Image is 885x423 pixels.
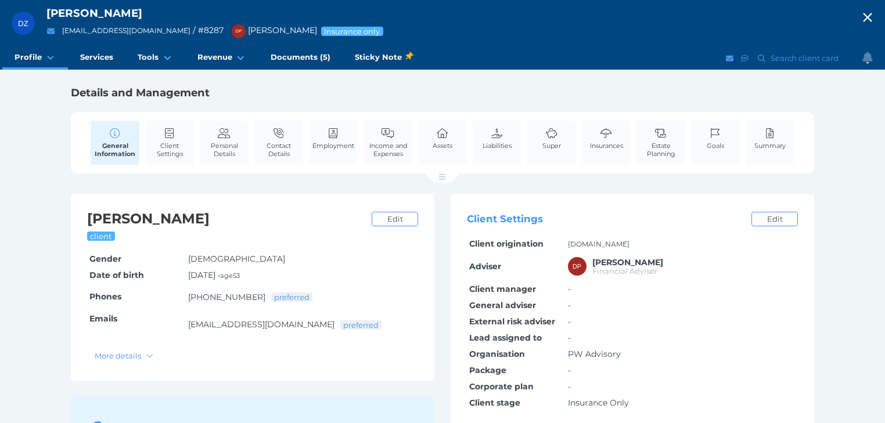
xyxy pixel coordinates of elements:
[568,257,587,276] div: David Parry
[568,349,621,359] span: PW Advisory
[590,142,623,150] span: Insurances
[46,6,142,20] span: [PERSON_NAME]
[768,53,844,63] span: Search client card
[274,292,311,302] span: preferred
[310,121,357,156] a: Employment
[188,254,285,264] span: [DEMOGRAPHIC_DATA]
[2,46,68,70] a: Profile
[145,121,194,164] a: Client Settings
[483,142,512,150] span: Liabilities
[226,25,317,35] span: [PERSON_NAME]
[148,142,191,158] span: Client Settings
[258,46,343,70] a: Documents (5)
[364,121,412,164] a: Income and Expenses
[430,121,455,156] a: Assets
[138,52,159,62] span: Tools
[469,365,506,375] span: Package
[469,238,544,249] span: Client origination
[89,348,159,363] button: More details
[15,52,42,62] span: Profile
[568,284,571,294] span: -
[271,52,330,62] span: Documents (5)
[639,142,682,158] span: Estate Planning
[568,381,571,392] span: -
[44,24,58,38] button: Email
[751,121,789,156] a: Summary
[355,51,412,63] span: Sticky Note
[469,381,534,392] span: Corporate plan
[704,121,727,156] a: Goals
[93,142,136,158] span: General Information
[724,51,736,66] button: Email
[232,24,246,38] div: David Parry
[568,316,571,327] span: -
[89,270,144,280] span: Date of birth
[343,320,380,330] span: preferred
[469,261,501,272] span: Adviser
[71,86,814,100] h1: Details and Management
[751,212,798,226] a: Edit
[89,254,121,264] span: Gender
[539,121,564,156] a: Super
[469,397,520,408] span: Client stage
[235,28,242,34] span: DP
[762,214,787,223] span: Edit
[200,121,249,164] a: Personal Details
[754,142,786,150] span: Summary
[89,291,121,302] span: Phones
[89,232,113,241] span: client
[568,300,571,310] span: -
[18,19,28,28] span: DZ
[62,26,190,35] a: [EMAIL_ADDRESS][DOMAIN_NAME]
[372,212,418,226] a: Edit
[197,52,232,62] span: Revenue
[257,142,300,158] span: Contact Details
[188,319,334,330] a: [EMAIL_ADDRESS][DOMAIN_NAME]
[573,263,581,270] span: DP
[566,236,798,252] td: [DOMAIN_NAME]
[89,351,143,360] span: More details
[382,214,408,223] span: Edit
[185,46,258,70] a: Revenue
[433,142,452,150] span: Assets
[469,316,555,327] span: External risk adviser
[89,313,117,324] span: Emails
[87,210,366,228] h2: [PERSON_NAME]
[254,121,303,164] a: Contact Details
[592,257,663,267] span: David Parry
[469,349,525,359] span: Organisation
[323,27,381,36] span: Insurance only
[568,332,571,343] span: -
[188,292,265,302] a: [PHONE_NUMBER]
[203,142,246,158] span: Personal Details
[80,52,113,62] span: Services
[469,284,536,294] span: Client manager
[467,214,543,225] span: Client Settings
[91,121,139,165] a: General Information
[12,12,35,35] div: Domenic Zaffino
[636,121,685,164] a: Estate Planning
[542,142,561,150] span: Super
[592,266,657,276] span: Financial Adviser
[220,272,240,280] small: age 53
[753,51,844,66] button: Search client card
[568,397,629,408] span: Insurance Only
[469,300,536,310] span: General adviser
[188,270,240,280] span: [DATE] •
[739,51,751,66] button: SMS
[469,332,542,343] span: Lead assigned to
[568,365,571,375] span: -
[707,142,724,150] span: Goals
[68,46,125,70] a: Services
[312,142,354,150] span: Employment
[193,25,224,35] span: / # 8287
[366,142,409,158] span: Income and Expenses
[480,121,515,156] a: Liabilities
[587,121,626,156] a: Insurances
